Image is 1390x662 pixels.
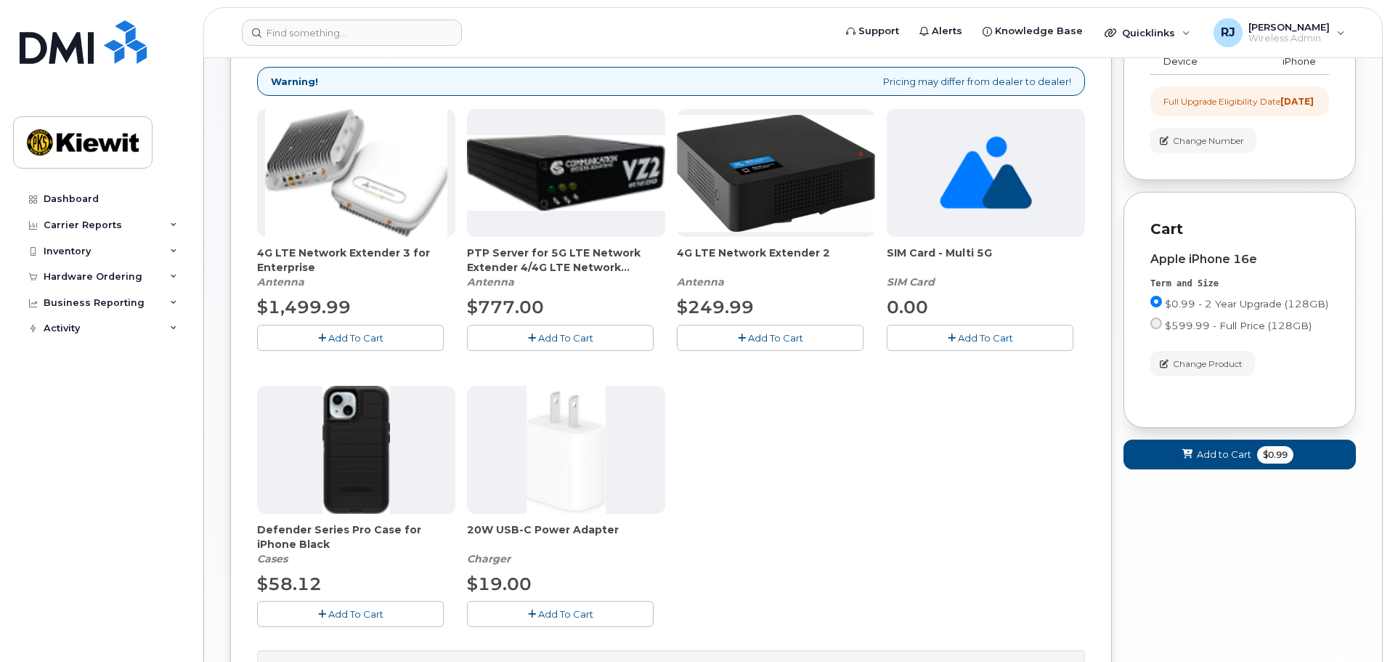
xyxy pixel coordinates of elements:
[1173,134,1244,148] span: Change Number
[1122,27,1175,39] span: Quicklinks
[887,296,928,318] span: 0.00
[1216,49,1329,75] td: iPhone
[1221,24,1235,41] span: RJ
[467,573,532,594] span: $19.00
[677,325,863,350] button: Add To Cart
[1248,33,1330,44] span: Wireless Admin
[257,325,444,350] button: Add To Cart
[1165,320,1312,331] span: $599.99 - Full Price (128GB)
[242,20,462,46] input: Find something...
[1150,128,1256,153] button: Change Number
[257,522,455,552] span: Defender Series Pro Case for iPhone Black
[467,296,544,318] span: $777.00
[677,246,875,289] div: 4G LTE Network Extender 2
[538,332,593,344] span: Add To Cart
[1150,219,1329,240] p: Cart
[467,246,665,289] div: PTP Server for 5G LTE Network Extender 4/4G LTE Network Extender 3
[677,115,875,232] img: 4glte_extender.png
[887,275,935,288] em: SIM Card
[527,386,606,514] img: apple20w.jpg
[1123,440,1356,469] button: Add to Cart $0.99
[1248,21,1330,33] span: [PERSON_NAME]
[257,67,1085,97] div: Pricing may differ from dealer to dealer!
[677,275,724,288] em: Antenna
[467,601,654,626] button: Add To Cart
[932,24,962,39] span: Alerts
[467,552,511,565] em: Charger
[1197,448,1251,461] span: Add to Cart
[257,522,455,566] div: Defender Series Pro Case for iPhone Black
[1163,95,1314,108] div: Full Upgrade Eligibility Date
[1150,296,1162,307] input: $0.99 - 2 Year Upgrade (128GB)
[1150,351,1255,376] button: Change Product
[328,608,383,620] span: Add To Cart
[1150,278,1329,290] div: Term and Size
[257,296,351,318] span: $1,499.99
[257,275,304,288] em: Antenna
[836,17,909,46] a: Support
[538,608,593,620] span: Add To Cart
[677,246,875,275] span: 4G LTE Network Extender 2
[1094,18,1200,47] div: Quicklinks
[1150,253,1329,266] div: Apple iPhone 16e
[467,522,665,566] div: 20W USB-C Power Adapter
[322,386,391,514] img: defenderiphone14.png
[1150,318,1162,329] input: $599.99 - Full Price (128GB)
[257,246,455,289] div: 4G LTE Network Extender 3 for Enterprise
[257,552,288,565] em: Cases
[1165,298,1328,310] span: $0.99 - 2 Year Upgrade (128GB)
[1203,18,1355,47] div: RussellB Jones
[887,246,1085,275] span: SIM Card - Multi 5G
[271,75,318,89] strong: Warning!
[1173,358,1243,371] span: Change Product
[467,275,514,288] em: Antenna
[1280,96,1314,107] strong: [DATE]
[940,109,1032,237] img: no_image_found-2caef05468ed5679b831cfe6fc140e25e0c280774317ffc20a367ab7fd17291e.png
[1257,446,1293,464] span: $0.99
[909,17,972,46] a: Alerts
[328,332,383,344] span: Add To Cart
[1327,599,1379,651] iframe: Messenger Launcher
[467,246,665,275] span: PTP Server for 5G LTE Network Extender 4/4G LTE Network Extender 3
[887,325,1073,350] button: Add To Cart
[265,109,448,237] img: casa.png
[677,296,754,318] span: $249.99
[995,24,1083,39] span: Knowledge Base
[467,325,654,350] button: Add To Cart
[257,246,455,275] span: 4G LTE Network Extender 3 for Enterprise
[467,135,665,211] img: Casa_Sysem.png
[972,17,1093,46] a: Knowledge Base
[257,573,322,594] span: $58.12
[748,332,803,344] span: Add To Cart
[467,522,665,552] span: 20W USB-C Power Adapter
[958,332,1013,344] span: Add To Cart
[257,601,444,626] button: Add To Cart
[858,24,899,39] span: Support
[1150,49,1216,75] td: Device
[887,246,1085,289] div: SIM Card - Multi 5G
